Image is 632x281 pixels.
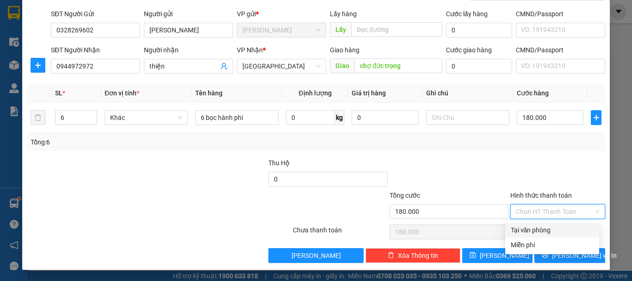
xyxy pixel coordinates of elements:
span: Giá trị hàng [352,89,386,97]
span: delete [388,252,394,259]
span: Giao hàng [330,46,359,54]
span: Đà Lạt [242,59,321,73]
span: SL [55,89,62,97]
button: [PERSON_NAME] [268,248,363,263]
div: VP gửi [237,9,326,19]
span: save [470,252,476,259]
div: Chưa thanh toán [292,225,389,241]
button: plus [591,110,601,125]
div: Người nhận [144,45,233,55]
span: Đơn vị tính [105,89,139,97]
b: An Phú Travel [25,7,122,23]
div: Tổng: 6 [31,137,245,147]
input: Ghi Chú [426,110,509,125]
div: Miễn phí [511,240,594,250]
div: SĐT Người Nhận [51,45,140,55]
button: save[PERSON_NAME] [462,248,533,263]
div: CMND/Passport [516,9,605,19]
span: user-add [220,62,228,70]
span: Cước hàng [517,89,549,97]
span: kg [335,110,344,125]
span: [PERSON_NAME] [480,250,529,261]
button: delete [31,110,45,125]
label: Cước giao hàng [446,46,492,54]
th: Ghi chú [422,84,513,102]
div: SĐT Người Gửi [51,9,140,19]
input: 0 [352,110,418,125]
input: VD: Bàn, Ghế [195,110,279,125]
span: Lấy hàng [330,10,357,18]
span: Tên hàng [195,89,223,97]
div: Tại văn phòng [511,225,594,235]
h1: VP [PERSON_NAME] [54,27,220,46]
input: Cước lấy hàng [446,23,512,37]
span: VP Nhận [237,46,263,54]
span: Lấy [330,22,351,37]
span: Khác [110,111,182,125]
input: Cước giao hàng [446,59,512,74]
label: Cước lấy hàng [446,10,488,18]
span: Xóa Thông tin [398,250,438,261]
span: Tổng cước [390,192,420,199]
span: Thu Hộ [268,159,290,167]
h1: Gửi: 0346 445 746 [54,46,189,71]
span: plus [591,114,601,121]
button: plus [31,58,45,73]
span: plus [31,62,45,69]
div: CMND/Passport [516,45,605,55]
span: printer [542,252,548,259]
div: Người gửi [144,9,233,19]
span: [PERSON_NAME] [291,250,341,261]
span: Phan Thiết [242,23,321,37]
span: Định lượng [298,89,331,97]
label: Hình thức thanh toán [510,192,572,199]
button: printer[PERSON_NAME] và In [534,248,605,263]
input: Dọc đường [351,22,442,37]
span: [PERSON_NAME] và In [552,250,617,261]
button: deleteXóa Thông tin [366,248,460,263]
input: Dọc đường [354,58,442,73]
span: Giao [330,58,354,73]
